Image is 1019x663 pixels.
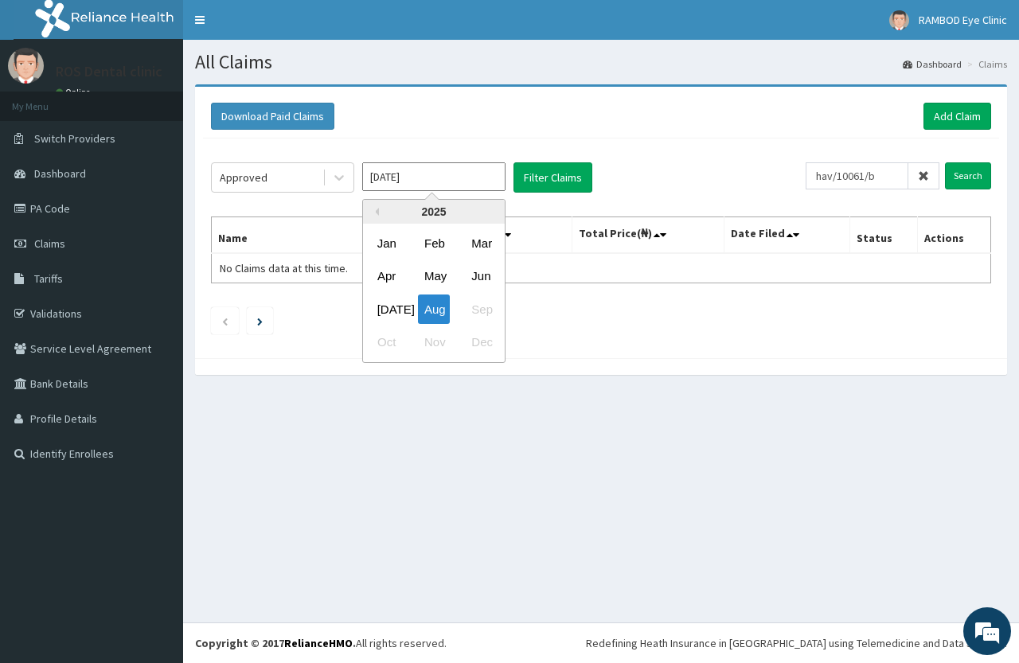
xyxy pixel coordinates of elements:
th: Date Filed [724,217,849,254]
a: Next page [257,314,263,328]
button: Download Paid Claims [211,103,334,130]
strong: Copyright © 2017 . [195,636,356,650]
div: month 2025-08 [363,227,505,359]
div: Choose January 2025 [371,228,403,258]
img: User Image [889,10,909,30]
th: Total Price(₦) [572,217,724,254]
div: Choose April 2025 [371,262,403,291]
div: Redefining Heath Insurance in [GEOGRAPHIC_DATA] using Telemedicine and Data Science! [586,635,1007,651]
div: Chat with us now [83,89,267,110]
input: Select Month and Year [362,162,506,191]
div: Minimize live chat window [261,8,299,46]
div: Choose May 2025 [418,262,450,291]
div: Choose June 2025 [465,262,497,291]
th: Name [212,217,408,254]
span: Dashboard [34,166,86,181]
span: Claims [34,236,65,251]
div: Choose July 2025 [371,294,403,324]
div: Choose August 2025 [418,294,450,324]
input: Search by HMO ID [806,162,908,189]
input: Search [945,162,991,189]
span: RAMBOD Eye Clinic [919,13,1007,27]
div: 2025 [363,200,505,224]
li: Claims [963,57,1007,71]
img: User Image [8,48,44,84]
img: d_794563401_company_1708531726252_794563401 [29,80,64,119]
p: ROS Dental clinic [56,64,162,79]
span: Switch Providers [34,131,115,146]
a: Add Claim [923,103,991,130]
th: Actions [917,217,990,254]
a: Online [56,87,94,98]
span: Tariffs [34,271,63,286]
div: Choose February 2025 [418,228,450,258]
a: RelianceHMO [284,636,353,650]
button: Previous Year [371,208,379,216]
a: Previous page [221,314,228,328]
a: Dashboard [903,57,962,71]
h1: All Claims [195,52,1007,72]
div: Choose March 2025 [465,228,497,258]
footer: All rights reserved. [183,622,1019,663]
th: Status [849,217,917,254]
textarea: Type your message and hit 'Enter' [8,435,303,490]
button: Filter Claims [513,162,592,193]
div: Approved [220,170,267,185]
span: No Claims data at this time. [220,261,348,275]
span: We're online! [92,201,220,361]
